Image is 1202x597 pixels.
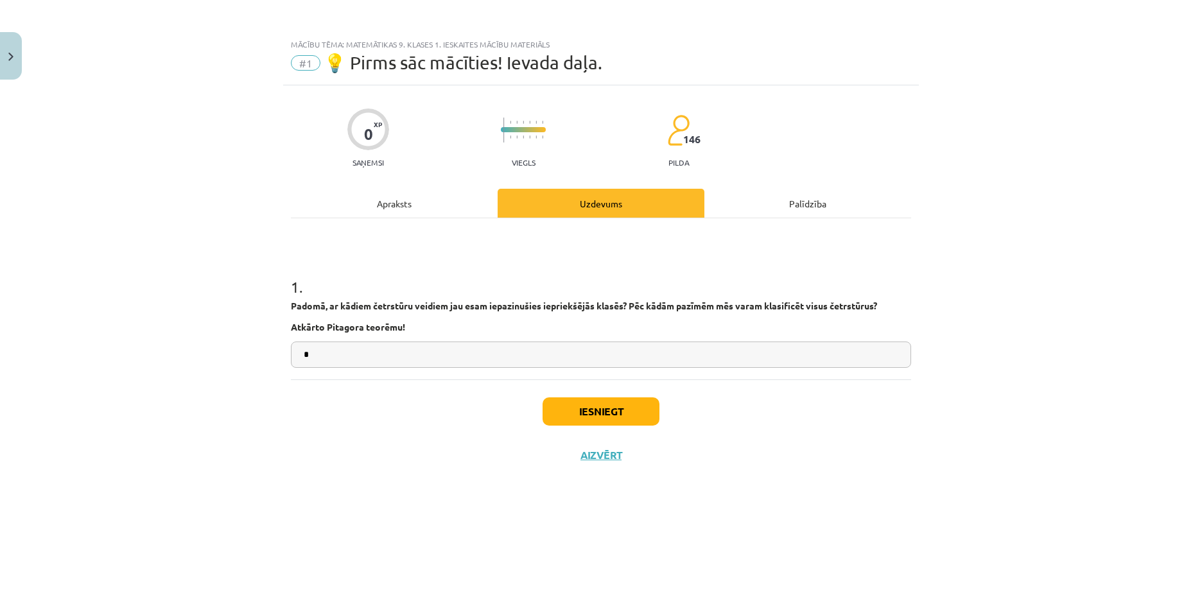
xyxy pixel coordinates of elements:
p: pilda [668,158,689,167]
span: XP [374,121,382,128]
button: Aizvērt [577,449,625,462]
img: icon-short-line-57e1e144782c952c97e751825c79c345078a6d821885a25fce030b3d8c18986b.svg [536,121,537,124]
button: Iesniegt [543,397,659,426]
img: icon-short-line-57e1e144782c952c97e751825c79c345078a6d821885a25fce030b3d8c18986b.svg [529,121,530,124]
p: Viegls [512,158,536,167]
div: Apraksts [291,189,498,218]
div: 0 [364,125,373,143]
div: Mācību tēma: Matemātikas 9. klases 1. ieskaites mācību materiāls [291,40,911,49]
img: icon-short-line-57e1e144782c952c97e751825c79c345078a6d821885a25fce030b3d8c18986b.svg [523,121,524,124]
img: icon-short-line-57e1e144782c952c97e751825c79c345078a6d821885a25fce030b3d8c18986b.svg [510,135,511,139]
img: students-c634bb4e5e11cddfef0936a35e636f08e4e9abd3cc4e673bd6f9a4125e45ecb1.svg [667,114,690,146]
span: 146 [683,134,701,145]
div: Palīdzība [704,189,911,218]
img: icon-short-line-57e1e144782c952c97e751825c79c345078a6d821885a25fce030b3d8c18986b.svg [523,135,524,139]
img: icon-long-line-d9ea69661e0d244f92f715978eff75569469978d946b2353a9bb055b3ed8787d.svg [503,117,505,143]
h1: 1 . [291,255,911,295]
div: Uzdevums [498,189,704,218]
img: icon-short-line-57e1e144782c952c97e751825c79c345078a6d821885a25fce030b3d8c18986b.svg [510,121,511,124]
span: #1 [291,55,320,71]
img: icon-short-line-57e1e144782c952c97e751825c79c345078a6d821885a25fce030b3d8c18986b.svg [542,135,543,139]
img: icon-short-line-57e1e144782c952c97e751825c79c345078a6d821885a25fce030b3d8c18986b.svg [516,121,518,124]
strong: Padomā, ar kādiem četrstūru veidiem jau esam iepazinušies iepriekšējās klasēs? Pēc kādām pazīmēm ... [291,300,877,311]
img: icon-short-line-57e1e144782c952c97e751825c79c345078a6d821885a25fce030b3d8c18986b.svg [542,121,543,124]
p: Saņemsi [347,158,389,167]
img: icon-close-lesson-0947bae3869378f0d4975bcd49f059093ad1ed9edebbc8119c70593378902aed.svg [8,53,13,61]
span: 💡 Pirms sāc mācīties! Ievada daļa. [324,52,602,73]
img: icon-short-line-57e1e144782c952c97e751825c79c345078a6d821885a25fce030b3d8c18986b.svg [516,135,518,139]
img: icon-short-line-57e1e144782c952c97e751825c79c345078a6d821885a25fce030b3d8c18986b.svg [536,135,537,139]
strong: Atkārto Pitagora teorēmu! [291,321,405,333]
img: icon-short-line-57e1e144782c952c97e751825c79c345078a6d821885a25fce030b3d8c18986b.svg [529,135,530,139]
